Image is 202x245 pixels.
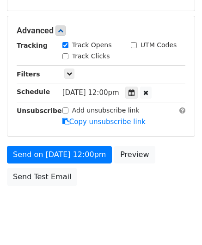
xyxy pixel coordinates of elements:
[62,118,146,126] a: Copy unsubscribe link
[141,40,177,50] label: UTM Codes
[17,88,50,95] strong: Schedule
[72,40,112,50] label: Track Opens
[7,146,112,163] a: Send on [DATE] 12:00pm
[17,25,185,36] h5: Advanced
[17,107,62,114] strong: Unsubscribe
[72,51,110,61] label: Track Clicks
[7,168,77,186] a: Send Test Email
[17,70,40,78] strong: Filters
[17,42,48,49] strong: Tracking
[62,88,119,97] span: [DATE] 12:00pm
[156,201,202,245] iframe: Chat Widget
[72,106,140,115] label: Add unsubscribe link
[114,146,155,163] a: Preview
